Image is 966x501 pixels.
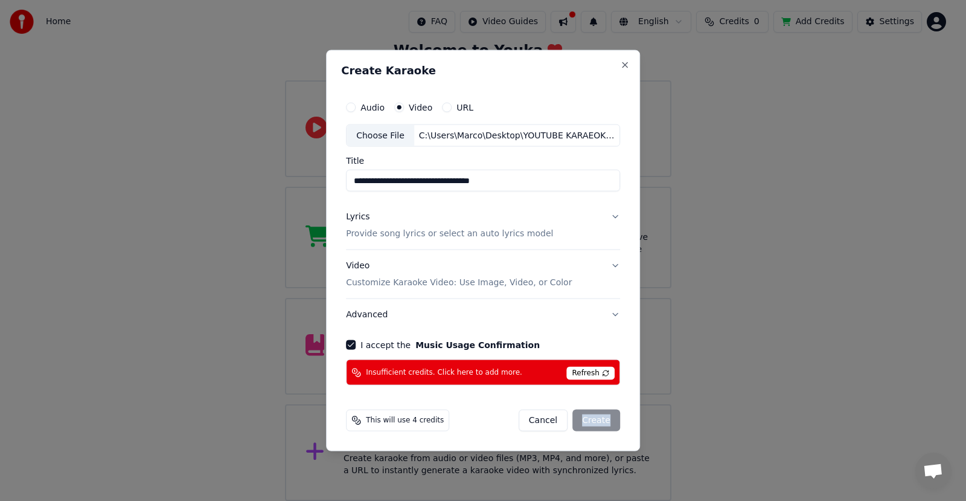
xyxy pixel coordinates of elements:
button: I accept the [415,341,540,349]
label: Title [346,157,620,165]
div: Lyrics [346,211,369,223]
span: This will use 4 credits [366,416,444,425]
div: C:\Users\Marco\Desktop\YOUTUBE KARAEOKE FILES\[PERSON_NAME] - A Quoi Bon Vivre Sa Vie.mp4 [414,129,619,141]
label: Video [409,103,432,111]
label: I accept the [360,341,540,349]
button: LyricsProvide song lyrics or select an auto lyrics model [346,201,620,250]
div: Video [346,260,572,289]
button: VideoCustomize Karaoke Video: Use Image, Video, or Color [346,250,620,299]
div: Choose File [347,124,414,146]
label: URL [456,103,473,111]
button: Cancel [519,410,568,432]
p: Provide song lyrics or select an auto lyrics model [346,228,553,240]
span: Refresh [566,367,614,380]
h2: Create Karaoke [341,65,625,76]
label: Audio [360,103,385,111]
span: Insufficient credits. Click here to add more. [366,367,522,377]
button: Advanced [346,299,620,331]
p: Customize Karaoke Video: Use Image, Video, or Color [346,277,572,289]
